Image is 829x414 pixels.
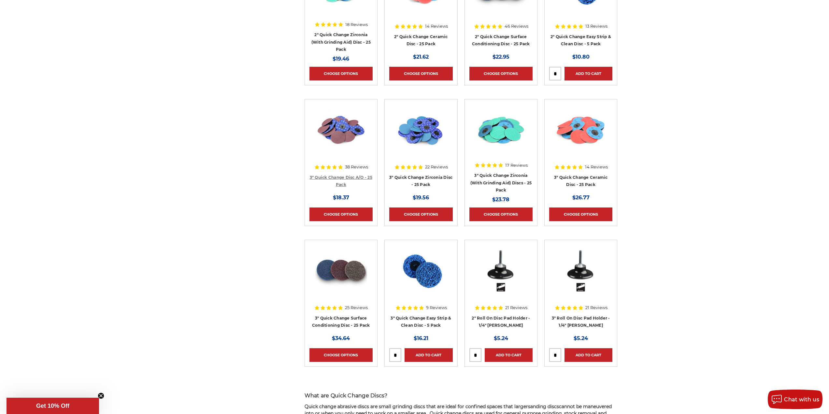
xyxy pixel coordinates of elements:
span: $19.56 [413,194,429,201]
span: 9 Reviews [426,306,447,310]
img: Set of 3-inch Metalworking Discs in 80 Grit, quick-change Zirconia abrasive by Empire Abrasives, ... [395,104,447,156]
img: 3" Roll On Disc Pad Holder - 1/4" Shank [555,245,607,297]
span: 17 Reviews [505,163,528,167]
span: $21.62 [413,54,429,60]
a: 3-inch surface conditioning quick change disc by Black Hawk Abrasives [309,245,373,308]
a: 3" Quick Change Easy Strip & Clean Disc - 5 Pack [391,316,451,328]
span: $5.24 [574,335,588,341]
a: 2" Quick Change Ceramic Disc - 25 Pack [394,34,448,47]
img: 3-inch aluminum oxide quick change sanding discs for sanding and deburring [315,104,367,156]
span: 25 Reviews [345,306,368,310]
a: Add to Cart [565,67,612,80]
a: 2" Quick Change Surface Conditioning Disc - 25 Pack [472,34,530,47]
span: $10.80 [572,54,590,60]
span: 21 Reviews [505,306,527,310]
a: Choose Options [469,207,533,221]
a: sanding discs [528,404,559,409]
a: Add to Cart [485,348,533,362]
span: $26.77 [572,194,590,201]
span: $23.78 [492,196,509,203]
a: 3" Quick Change Surface Conditioning Disc - 25 Pack [312,316,370,328]
a: 3" Quick Change Zirconia Disc - 25 Pack [389,175,452,187]
a: 2" Quick Change Zirconia (With Grinding Aid) Disc - 25 Pack [311,32,371,52]
a: Set of 3-inch Metalworking Discs in 80 Grit, quick-change Zirconia abrasive by Empire Abrasives, ... [389,104,452,167]
a: 2" Quick Change Easy Strip & Clean Disc - 5 Pack [550,34,611,47]
img: 3 inch ceramic roloc discs [555,104,607,156]
span: $19.46 [333,56,349,62]
span: Chat with us [784,396,819,403]
span: Quick change abrasive discs are small grinding discs that are ideal for confined spaces that larger [305,404,528,409]
a: Choose Options [469,67,533,80]
a: 3" Quick Change Disc A/O - 25 Pack [310,175,372,187]
a: Choose Options [549,207,612,221]
a: Add to Cart [565,348,612,362]
span: 21 Reviews [585,306,607,310]
img: 3-inch surface conditioning quick change disc by Black Hawk Abrasives [315,245,367,297]
a: Choose Options [389,67,452,80]
a: 3-inch aluminum oxide quick change sanding discs for sanding and deburring [309,104,373,167]
div: Get 10% OffClose teaser [7,398,99,414]
span: $16.21 [414,335,428,341]
button: Chat with us [768,390,822,409]
img: 2" Roll On Disc Pad Holder - 1/4" Shank [475,245,527,297]
span: $5.24 [494,335,508,341]
a: 3" Quick Change Ceramic Disc - 25 Pack [554,175,608,187]
a: Choose Options [309,207,373,221]
a: 3 Inch Quick Change Discs with Grinding Aid [469,104,533,167]
button: Close teaser [98,393,104,399]
span: $22.95 [493,54,509,60]
a: Add to Cart [405,348,452,362]
a: 2" Roll On Disc Pad Holder - 1/4" [PERSON_NAME] [472,316,530,328]
span: 38 Reviews [345,165,368,169]
span: $18.37 [333,194,349,201]
a: 3 inch blue strip it quick change discs by BHA [389,245,452,308]
a: Choose Options [309,348,373,362]
span: Get 10% Off [36,403,69,409]
span: $34.64 [332,335,350,341]
span: What are Quick Change Discs? [305,393,388,399]
span: 22 Reviews [425,165,448,169]
img: 3 Inch Quick Change Discs with Grinding Aid [475,104,527,156]
a: Choose Options [389,207,452,221]
span: 13 Reviews [585,24,607,28]
a: 3" Quick Change Zirconia (With Grinding Aid) Discs - 25 Pack [470,173,532,193]
span: 14 Reviews [425,24,448,28]
span: 46 Reviews [505,24,528,28]
a: 3 inch ceramic roloc discs [549,104,612,167]
img: 3 inch blue strip it quick change discs by BHA [395,245,447,297]
a: 3" Roll On Disc Pad Holder - 1/4" [PERSON_NAME] [552,316,610,328]
span: 18 Reviews [345,22,368,27]
span: 14 Reviews [585,165,608,169]
a: 3" Roll On Disc Pad Holder - 1/4" Shank [549,245,612,308]
a: Choose Options [309,67,373,80]
a: 2" Roll On Disc Pad Holder - 1/4" Shank [469,245,533,308]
